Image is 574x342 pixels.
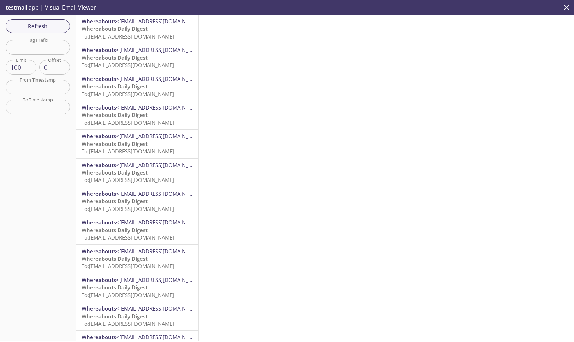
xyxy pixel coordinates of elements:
[76,216,198,244] div: Whereabouts<[EMAIL_ADDRESS][DOMAIN_NAME]>Whereabouts Daily DigestTo:[EMAIL_ADDRESS][DOMAIN_NAME]
[76,43,198,72] div: Whereabouts<[EMAIL_ADDRESS][DOMAIN_NAME]>Whereabouts Daily DigestTo:[EMAIL_ADDRESS][DOMAIN_NAME]
[82,176,174,183] span: To: [EMAIL_ADDRESS][DOMAIN_NAME]
[82,83,148,90] span: Whereabouts Daily Digest
[82,248,116,255] span: Whereabouts
[82,255,148,262] span: Whereabouts Daily Digest
[82,132,116,140] span: Whereabouts
[116,248,208,255] span: <[EMAIL_ADDRESS][DOMAIN_NAME]>
[76,130,198,158] div: Whereabouts<[EMAIL_ADDRESS][DOMAIN_NAME]>Whereabouts Daily DigestTo:[EMAIL_ADDRESS][DOMAIN_NAME]
[116,132,208,140] span: <[EMAIL_ADDRESS][DOMAIN_NAME]>
[116,46,208,53] span: <[EMAIL_ADDRESS][DOMAIN_NAME]>
[76,273,198,302] div: Whereabouts<[EMAIL_ADDRESS][DOMAIN_NAME]>Whereabouts Daily DigestTo:[EMAIL_ADDRESS][DOMAIN_NAME]
[76,72,198,101] div: Whereabouts<[EMAIL_ADDRESS][DOMAIN_NAME]>Whereabouts Daily DigestTo:[EMAIL_ADDRESS][DOMAIN_NAME]
[116,161,208,169] span: <[EMAIL_ADDRESS][DOMAIN_NAME]>
[82,61,174,69] span: To: [EMAIL_ADDRESS][DOMAIN_NAME]
[116,305,208,312] span: <[EMAIL_ADDRESS][DOMAIN_NAME]>
[82,305,116,312] span: Whereabouts
[82,169,148,176] span: Whereabouts Daily Digest
[76,159,198,187] div: Whereabouts<[EMAIL_ADDRESS][DOMAIN_NAME]>Whereabouts Daily DigestTo:[EMAIL_ADDRESS][DOMAIN_NAME]
[82,205,174,212] span: To: [EMAIL_ADDRESS][DOMAIN_NAME]
[82,75,116,82] span: Whereabouts
[82,18,116,25] span: Whereabouts
[82,284,148,291] span: Whereabouts Daily Digest
[82,104,116,111] span: Whereabouts
[116,219,208,226] span: <[EMAIL_ADDRESS][DOMAIN_NAME]>
[82,140,148,147] span: Whereabouts Daily Digest
[76,15,198,43] div: Whereabouts<[EMAIL_ADDRESS][DOMAIN_NAME]>Whereabouts Daily DigestTo:[EMAIL_ADDRESS][DOMAIN_NAME]
[82,148,174,155] span: To: [EMAIL_ADDRESS][DOMAIN_NAME]
[82,334,116,341] span: Whereabouts
[82,313,148,320] span: Whereabouts Daily Digest
[82,25,148,32] span: Whereabouts Daily Digest
[82,119,174,126] span: To: [EMAIL_ADDRESS][DOMAIN_NAME]
[82,197,148,205] span: Whereabouts Daily Digest
[116,334,208,341] span: <[EMAIL_ADDRESS][DOMAIN_NAME]>
[82,226,148,234] span: Whereabouts Daily Digest
[82,276,116,283] span: Whereabouts
[116,276,208,283] span: <[EMAIL_ADDRESS][DOMAIN_NAME]>
[6,4,27,11] span: testmail
[82,46,116,53] span: Whereabouts
[11,22,64,31] span: Refresh
[82,219,116,226] span: Whereabouts
[116,75,208,82] span: <[EMAIL_ADDRESS][DOMAIN_NAME]>
[82,234,174,241] span: To: [EMAIL_ADDRESS][DOMAIN_NAME]
[76,101,198,129] div: Whereabouts<[EMAIL_ADDRESS][DOMAIN_NAME]>Whereabouts Daily DigestTo:[EMAIL_ADDRESS][DOMAIN_NAME]
[116,18,208,25] span: <[EMAIL_ADDRESS][DOMAIN_NAME]>
[76,187,198,216] div: Whereabouts<[EMAIL_ADDRESS][DOMAIN_NAME]>Whereabouts Daily DigestTo:[EMAIL_ADDRESS][DOMAIN_NAME]
[76,245,198,273] div: Whereabouts<[EMAIL_ADDRESS][DOMAIN_NAME]>Whereabouts Daily DigestTo:[EMAIL_ADDRESS][DOMAIN_NAME]
[82,320,174,327] span: To: [EMAIL_ADDRESS][DOMAIN_NAME]
[82,33,174,40] span: To: [EMAIL_ADDRESS][DOMAIN_NAME]
[6,19,70,33] button: Refresh
[82,54,148,61] span: Whereabouts Daily Digest
[76,302,198,330] div: Whereabouts<[EMAIL_ADDRESS][DOMAIN_NAME]>Whereabouts Daily DigestTo:[EMAIL_ADDRESS][DOMAIN_NAME]
[82,161,116,169] span: Whereabouts
[82,291,174,299] span: To: [EMAIL_ADDRESS][DOMAIN_NAME]
[82,111,148,118] span: Whereabouts Daily Digest
[82,190,116,197] span: Whereabouts
[116,190,208,197] span: <[EMAIL_ADDRESS][DOMAIN_NAME]>
[116,104,208,111] span: <[EMAIL_ADDRESS][DOMAIN_NAME]>
[82,90,174,98] span: To: [EMAIL_ADDRESS][DOMAIN_NAME]
[82,263,174,270] span: To: [EMAIL_ADDRESS][DOMAIN_NAME]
